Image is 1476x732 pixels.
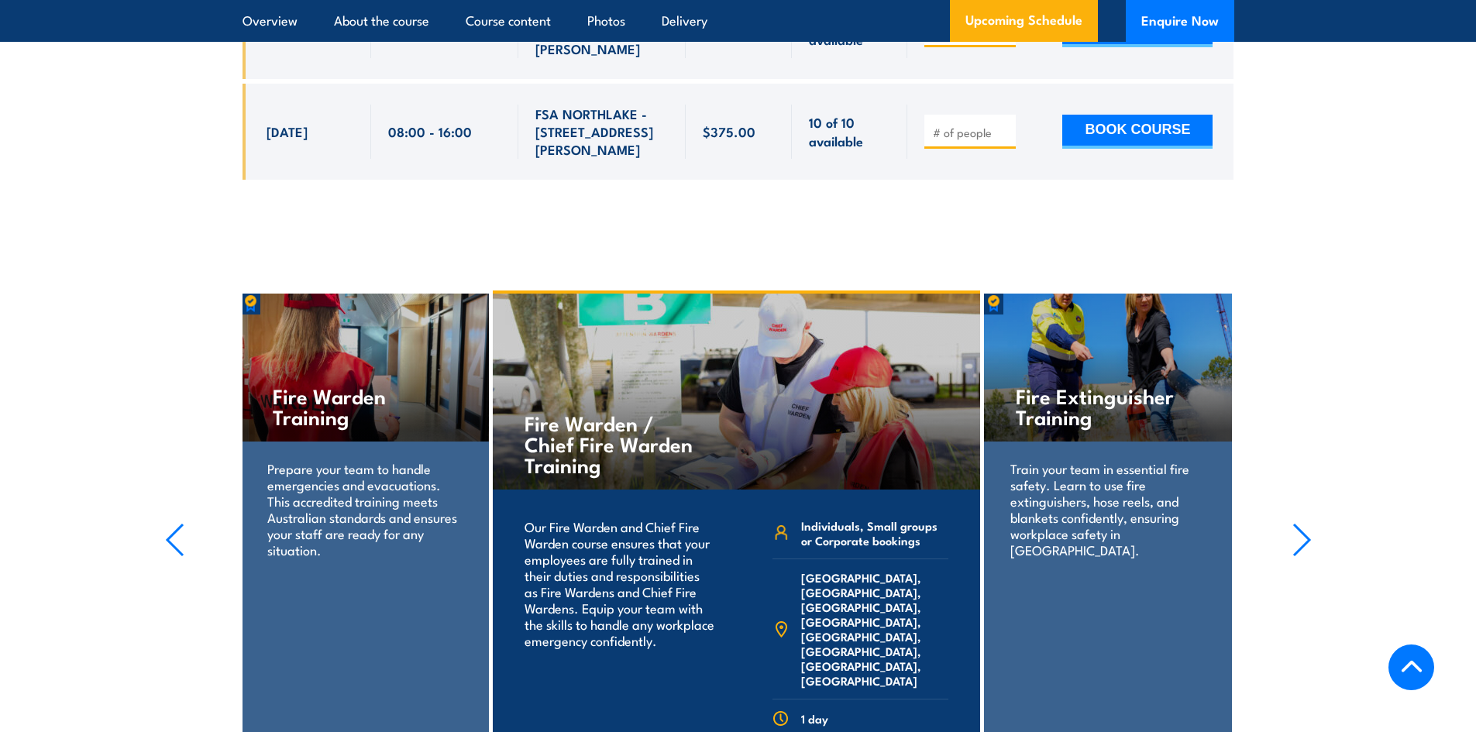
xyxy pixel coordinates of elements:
h4: Fire Warden / Chief Fire Warden Training [525,412,707,475]
span: 1 day [801,711,828,726]
button: BOOK COURSE [1062,115,1213,149]
span: 10 of 10 available [809,12,890,49]
span: [GEOGRAPHIC_DATA], [GEOGRAPHIC_DATA], [GEOGRAPHIC_DATA], [GEOGRAPHIC_DATA], [GEOGRAPHIC_DATA], [G... [801,570,948,688]
span: $375.00 [703,122,755,140]
span: FSA NORTHLAKE - [STREET_ADDRESS][PERSON_NAME] [535,105,669,159]
p: Train your team in essential fire safety. Learn to use fire extinguishers, hose reels, and blanke... [1010,460,1205,558]
h4: Fire Warden Training [273,385,456,427]
p: Prepare your team to handle emergencies and evacuations. This accredited training meets Australia... [267,460,462,558]
span: [DATE] [267,122,308,140]
input: # of people [933,125,1010,140]
span: 08:00 - 16:00 [388,122,472,140]
p: Our Fire Warden and Chief Fire Warden course ensures that your employees are fully trained in the... [525,518,716,648]
span: Individuals, Small groups or Corporate bookings [801,518,948,548]
span: 10 of 10 available [809,113,890,149]
h4: Fire Extinguisher Training [1016,385,1199,427]
span: FSA NORTHLAKE - [STREET_ADDRESS][PERSON_NAME] [535,3,669,57]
